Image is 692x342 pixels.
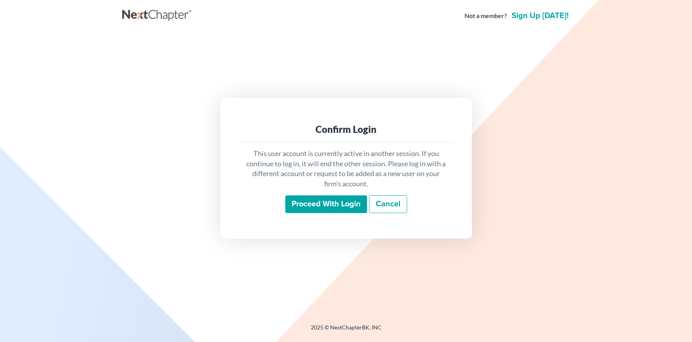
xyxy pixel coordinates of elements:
p: This user account is currently active in another session. If you continue to log in, it will end ... [246,149,447,189]
a: Cancel [369,195,407,213]
div: 2025 © NextChapterBK, INC [122,324,570,338]
strong: Not a member? [464,11,507,20]
input: Proceed with login [285,195,367,213]
a: Sign up [DATE]! [510,12,570,20]
div: Confirm Login [246,123,447,136]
